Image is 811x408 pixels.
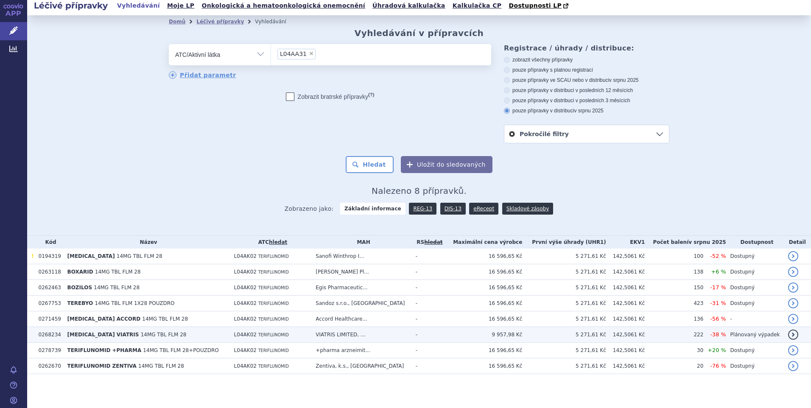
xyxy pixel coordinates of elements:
span: 14MG TBL FLM 1X28 POUZDRO [95,300,174,306]
th: RS [411,236,444,249]
td: 0194319 [34,249,63,264]
td: - [411,358,444,374]
td: - [411,280,444,296]
span: L04AK02 [234,300,257,306]
h2: Vyhledávání v přípravcích [355,28,484,38]
th: Název [63,236,229,249]
span: v srpnu 2025 [609,77,638,83]
a: detail [788,251,798,261]
td: 136 [645,311,703,327]
td: 30 [645,343,703,358]
td: 222 [645,327,703,343]
span: 14MG TBL FLM 28 [94,285,140,291]
td: 142,5061 Kč [606,311,645,327]
span: TERIFLUNOMID [258,317,289,321]
span: TERIFLUNOMID [258,301,289,306]
td: 5 271,61 Kč [522,327,606,343]
a: detail [788,345,798,355]
a: detail [788,282,798,293]
td: 142,5061 Kč [606,280,645,296]
td: 16 596,65 Kč [444,343,522,358]
span: -38 % [710,331,726,338]
span: TERIFLUNOMID [258,333,289,337]
td: Dostupný [726,280,784,296]
td: 5 271,61 Kč [522,296,606,311]
th: EKV1 [606,236,645,249]
td: Dostupný [726,358,784,374]
label: pouze přípravky ve SCAU nebo v distribuci [504,77,669,84]
a: REG-13 [409,203,436,215]
a: hledat [269,239,287,245]
span: TERIFLUNOMID [258,348,289,353]
td: - [726,311,784,327]
td: 142,5061 Kč [606,343,645,358]
td: VIATRIS LIMITED, ... [311,327,411,343]
li: Vyhledávání [255,15,297,28]
td: 423 [645,296,703,311]
td: Accord Healthcare... [311,311,411,327]
th: Maximální cena výrobce [444,236,522,249]
td: 142,5061 Kč [606,358,645,374]
span: Zobrazeno jako: [285,203,334,215]
span: TERIFLUNOMID +PHARMA [67,347,141,353]
td: Dostupný [726,249,784,264]
td: - [411,343,444,358]
th: ATC [230,236,312,249]
td: 0263118 [34,264,63,280]
td: +pharma arzneimit... [311,343,411,358]
td: Dostupný [726,296,784,311]
td: - [411,264,444,280]
span: TERIFLUNOMID [258,254,289,259]
abbr: (?) [368,92,374,98]
span: 14MG TBL FLM 28 [142,316,188,322]
span: BOZILOS [67,285,92,291]
td: 5 271,61 Kč [522,311,606,327]
a: detail [788,267,798,277]
span: Nalezeno 8 přípravků. [372,186,467,196]
td: 0271459 [34,311,63,327]
span: L04AK02 [234,363,257,369]
td: Zentiva, k.s., [GEOGRAPHIC_DATA] [311,358,411,374]
button: Uložit do sledovaných [401,156,492,173]
th: Počet balení [645,236,726,249]
span: TERIFLUNOMID [258,364,289,369]
h3: Registrace / úhrady / distribuce: [504,44,669,52]
span: [MEDICAL_DATA] [67,253,115,259]
span: L04AK02 [234,347,257,353]
span: [MEDICAL_DATA] ACCORD [67,316,140,322]
td: 16 596,65 Kč [444,280,522,296]
a: Domů [169,19,185,25]
a: detail [788,298,798,308]
td: Dostupný [726,343,784,358]
label: pouze přípravky v distribuci v posledních 12 měsících [504,87,669,94]
td: 142,5061 Kč [606,296,645,311]
th: Kód [34,236,63,249]
a: eRecept [469,203,498,215]
span: +20 % [708,347,726,353]
td: 0268234 [34,327,63,343]
span: -31 % [710,300,726,306]
td: 16 596,65 Kč [444,358,522,374]
td: 16 596,65 Kč [444,296,522,311]
td: 138 [645,264,703,280]
td: Dostupný [726,264,784,280]
th: První výše úhrady (UHR1) [522,236,606,249]
label: pouze přípravky v distribuci v posledních 3 měsících [504,97,669,104]
input: L04AA31 [318,48,323,59]
strong: Základní informace [340,203,405,215]
td: 5 271,61 Kč [522,249,606,264]
td: - [411,311,444,327]
a: DIS-13 [440,203,466,215]
td: Egis Pharmaceutic... [311,280,411,296]
td: 16 596,65 Kč [444,311,522,327]
a: Skladové zásoby [502,203,553,215]
span: 14MG TBL FLM 28 [141,332,187,338]
td: - [411,249,444,264]
span: [MEDICAL_DATA] VIATRIS [67,332,139,338]
del: hledat [424,239,442,245]
a: detail [788,314,798,324]
span: BOXARID [67,269,93,275]
th: MAH [311,236,411,249]
span: Tento přípravek má DNC/DoÚ. [31,253,34,259]
span: -52 % [710,253,726,259]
